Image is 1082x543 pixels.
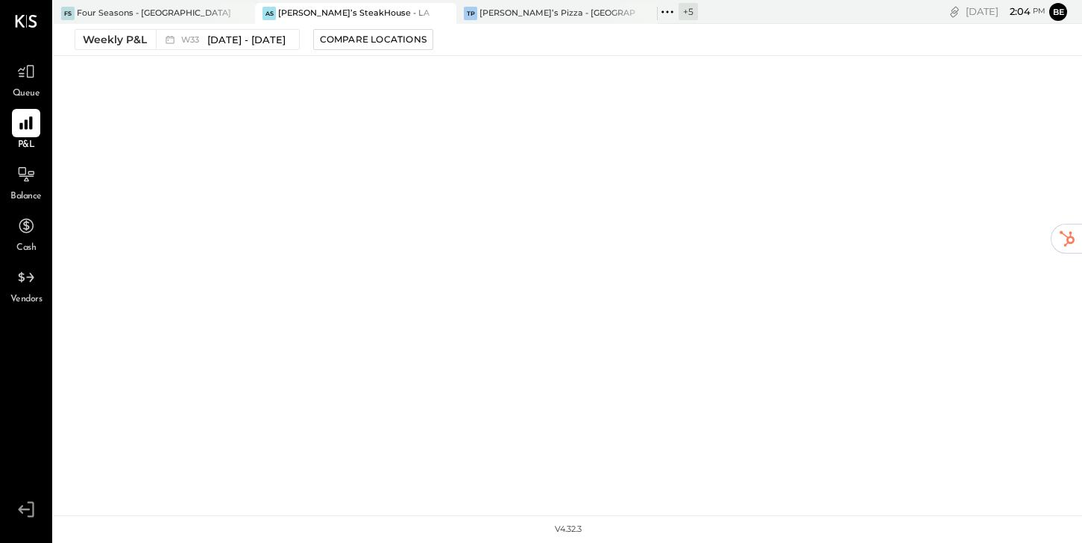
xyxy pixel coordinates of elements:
button: Be [1049,3,1067,21]
span: [DATE] - [DATE] [207,33,286,47]
span: pm [1033,6,1045,16]
span: Balance [10,190,42,204]
span: Cash [16,242,36,255]
span: P&L [18,139,35,152]
span: Vendors [10,293,43,307]
a: Balance [1,160,51,204]
div: AS [262,7,276,20]
div: Weekly P&L [83,32,147,47]
button: Weekly P&L W33[DATE] - [DATE] [75,29,300,50]
a: Cash [1,212,51,255]
div: v 4.32.3 [555,524,582,536]
div: Four Seasons - [GEOGRAPHIC_DATA] [77,7,231,19]
div: [PERSON_NAME]’s SteakHouse - LA [278,7,430,19]
button: Compare Locations [313,29,433,50]
span: Queue [13,87,40,101]
div: [PERSON_NAME]’s Pizza - [GEOGRAPHIC_DATA] [479,7,635,19]
div: Compare Locations [320,33,427,45]
div: copy link [947,4,962,19]
div: FS [61,7,75,20]
div: [DATE] [966,4,1045,19]
a: Vendors [1,263,51,307]
span: W33 [181,36,204,44]
div: + 5 [679,3,698,20]
span: 2 : 04 [1001,4,1031,19]
a: Queue [1,57,51,101]
div: TP [464,7,477,20]
a: P&L [1,109,51,152]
